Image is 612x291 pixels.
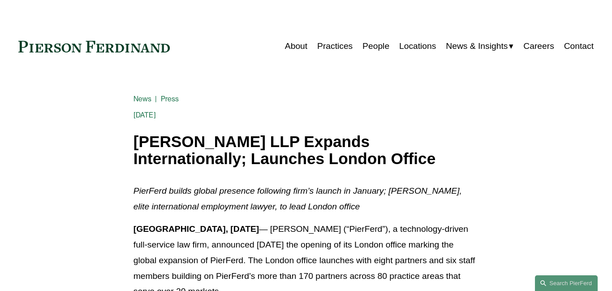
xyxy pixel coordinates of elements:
strong: [GEOGRAPHIC_DATA], [DATE] [134,224,259,234]
span: News & Insights [446,39,508,54]
a: Contact [564,38,594,55]
a: folder dropdown [446,38,513,55]
a: News [134,95,152,103]
span: [DATE] [134,111,156,119]
a: Careers [523,38,554,55]
a: Locations [399,38,436,55]
a: Press [161,95,179,103]
a: People [362,38,389,55]
a: About [285,38,307,55]
h1: [PERSON_NAME] LLP Expands Internationally; Launches London Office [134,133,478,168]
a: Practices [317,38,353,55]
a: Search this site [535,275,598,291]
em: PierFerd builds global presence following firm’s launch in January; [PERSON_NAME], elite internat... [134,186,465,211]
